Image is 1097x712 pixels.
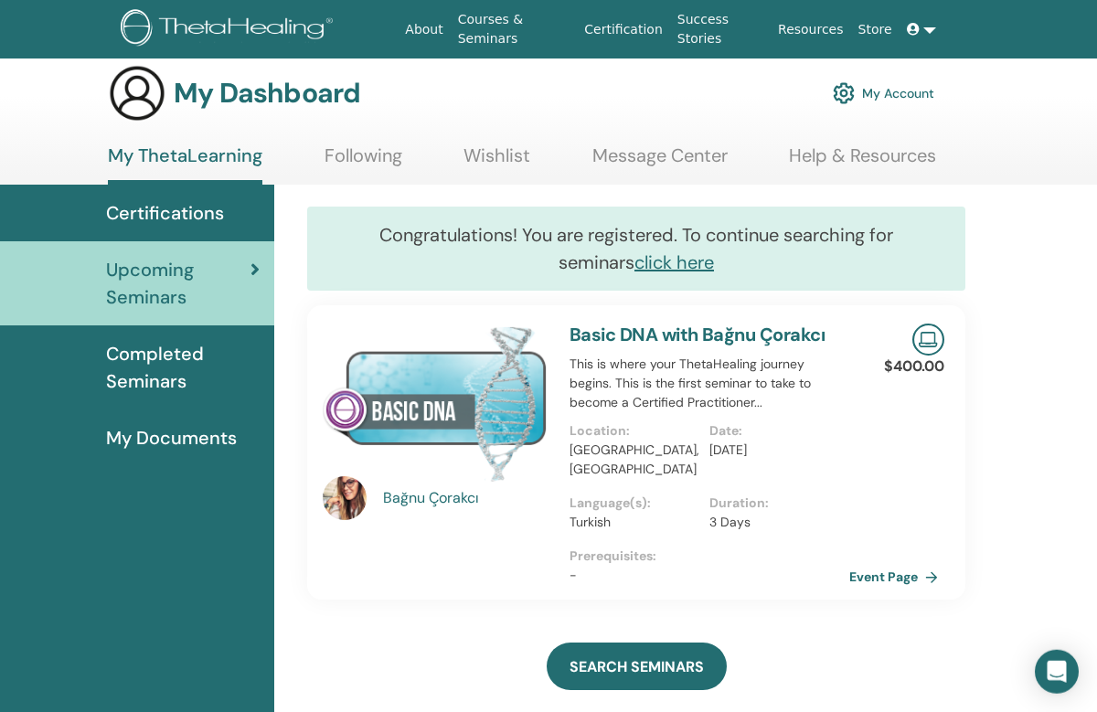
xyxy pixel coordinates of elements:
[323,476,367,520] img: default.jpg
[709,494,838,513] p: Duration :
[325,144,402,180] a: Following
[577,13,669,47] a: Certification
[570,566,849,585] p: -
[709,421,838,441] p: Date :
[851,13,900,47] a: Store
[771,13,851,47] a: Resources
[106,424,237,452] span: My Documents
[307,207,965,291] div: Congratulations! You are registered. To continue searching for seminars
[570,494,698,513] p: Language(s) :
[174,77,360,110] h3: My Dashboard
[833,73,934,113] a: My Account
[884,356,944,377] p: $400.00
[451,3,578,56] a: Courses & Seminars
[108,64,166,122] img: generic-user-icon.jpg
[670,3,771,56] a: Success Stories
[833,78,855,109] img: cog.svg
[106,256,250,311] span: Upcoming Seminars
[108,144,262,185] a: My ThetaLearning
[849,563,945,590] a: Event Page
[709,441,838,460] p: [DATE]
[634,250,714,274] a: click here
[570,547,849,566] p: Prerequisites :
[570,421,698,441] p: Location :
[398,13,450,47] a: About
[106,199,224,227] span: Certifications
[121,9,339,50] img: logo.png
[570,355,849,412] p: This is where your ThetaHealing journey begins. This is the first seminar to take to become a Cer...
[789,144,936,180] a: Help & Resources
[547,643,727,690] a: SEARCH SEMINARS
[570,323,825,346] a: Basic DNA with Bağnu Çorakcı
[463,144,530,180] a: Wishlist
[106,340,260,395] span: Completed Seminars
[709,513,838,532] p: 3 Days
[570,657,704,676] span: SEARCH SEMINARS
[570,513,698,532] p: Turkish
[323,324,548,482] img: Basic DNA
[1035,650,1079,694] div: Open Intercom Messenger
[912,324,944,356] img: Live Online Seminar
[592,144,728,180] a: Message Center
[383,487,552,509] a: Bağnu Çorakcı
[570,441,698,479] p: [GEOGRAPHIC_DATA], [GEOGRAPHIC_DATA]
